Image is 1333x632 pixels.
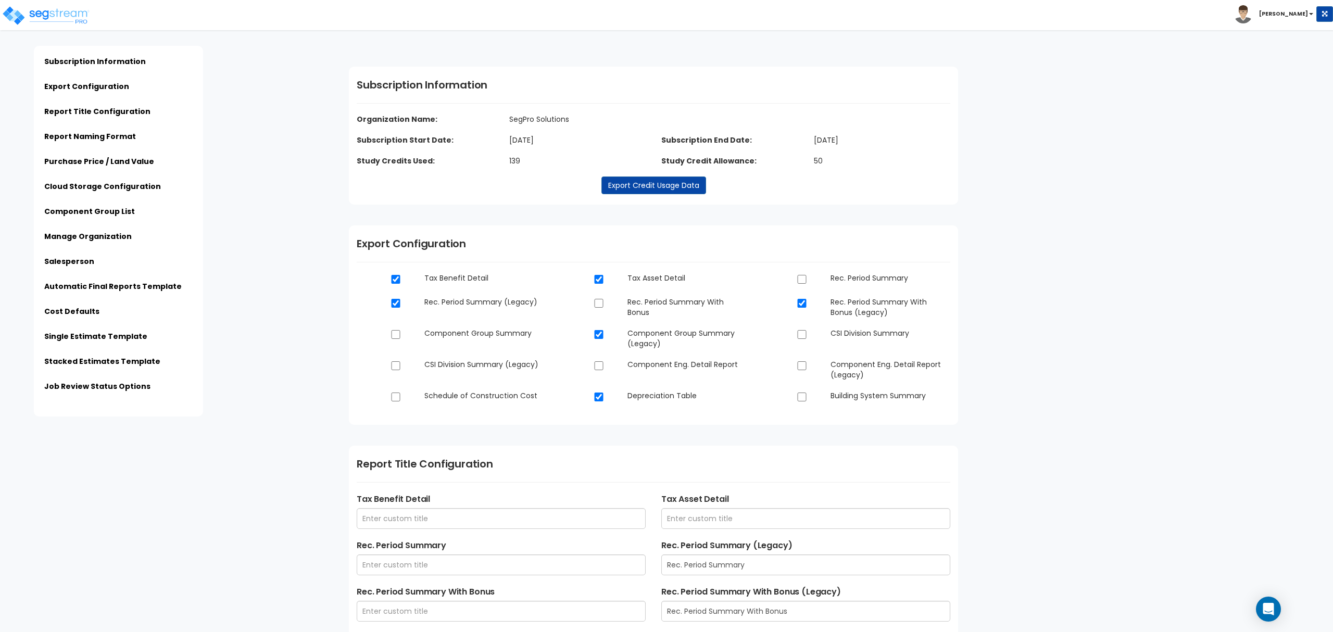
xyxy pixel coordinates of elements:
input: Enter custom title [357,554,646,575]
dd: Building System Summary [823,390,958,401]
label: Rec. Period Summary (Legacy) [661,539,950,552]
a: Subscription Information [44,56,146,67]
dd: Component Eng. Detail Report [620,359,755,370]
a: Automatic Final Reports Template [44,281,182,292]
input: Enter custom title [661,554,950,575]
dt: Study Credit Allowance: [653,156,806,166]
div: Open Intercom Messenger [1256,597,1281,622]
label: Rec. Period Summary [357,539,646,552]
h1: Subscription Information [357,77,950,93]
label: Rec. Period Summary With Bonus [357,586,646,598]
label: Tax Asset Detail [661,493,950,505]
h1: Report Title Configuration [357,456,950,472]
dd: SegPro Solutions [501,114,806,124]
dd: Component Group Summary (Legacy) [620,328,755,349]
a: Single Estimate Template [44,331,147,342]
a: Report Title Configuration [44,106,150,117]
dt: Subscription End Date: [653,135,806,145]
dd: Tax Benefit Detail [417,273,552,283]
dd: Rec. Period Summary (Legacy) [417,297,552,307]
b: [PERSON_NAME] [1259,10,1308,18]
a: Manage Organization [44,231,132,242]
dt: Study Credits Used: [349,156,501,166]
a: Export Credit Usage Data [601,176,706,194]
dd: 139 [501,156,654,166]
a: Cloud Storage Configuration [44,181,161,192]
a: Report Naming Format [44,131,136,142]
a: Salesperson [44,256,94,267]
dd: 50 [806,156,959,166]
a: Component Group List [44,206,135,217]
dd: Rec. Period Summary With Bonus (Legacy) [823,297,958,318]
dd: [DATE] [806,135,959,145]
dd: CSI Division Summary [823,328,958,338]
img: logo_pro_r.png [2,5,90,26]
input: Enter custom title [357,601,646,622]
dd: Depreciation Table [620,390,755,401]
input: Enter custom title [357,508,646,529]
input: Enter custom title [661,601,950,622]
a: Purchase Price / Land Value [44,156,154,167]
dt: Organization Name: [349,114,653,124]
dd: [DATE] [501,135,654,145]
dd: Rec. Period Summary With Bonus [620,297,755,318]
img: avatar.png [1234,5,1252,23]
dd: Tax Asset Detail [620,273,755,283]
dt: Subscription Start Date: [349,135,501,145]
dd: CSI Division Summary (Legacy) [417,359,552,370]
a: Cost Defaults [44,306,99,317]
dd: Schedule of Construction Cost [417,390,552,401]
label: Rec. Period Summary With Bonus (Legacy) [661,586,950,598]
a: Export Configuration [44,81,129,92]
dd: Rec. Period Summary [823,273,958,283]
a: Stacked Estimates Template [44,356,160,366]
input: Enter custom title [661,508,950,529]
h1: Export Configuration [357,236,950,251]
label: Tax Benefit Detail [357,493,646,505]
a: Job Review Status Options [44,381,150,391]
dd: Component Group Summary [417,328,552,338]
dd: Component Eng. Detail Report (Legacy) [823,359,958,380]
